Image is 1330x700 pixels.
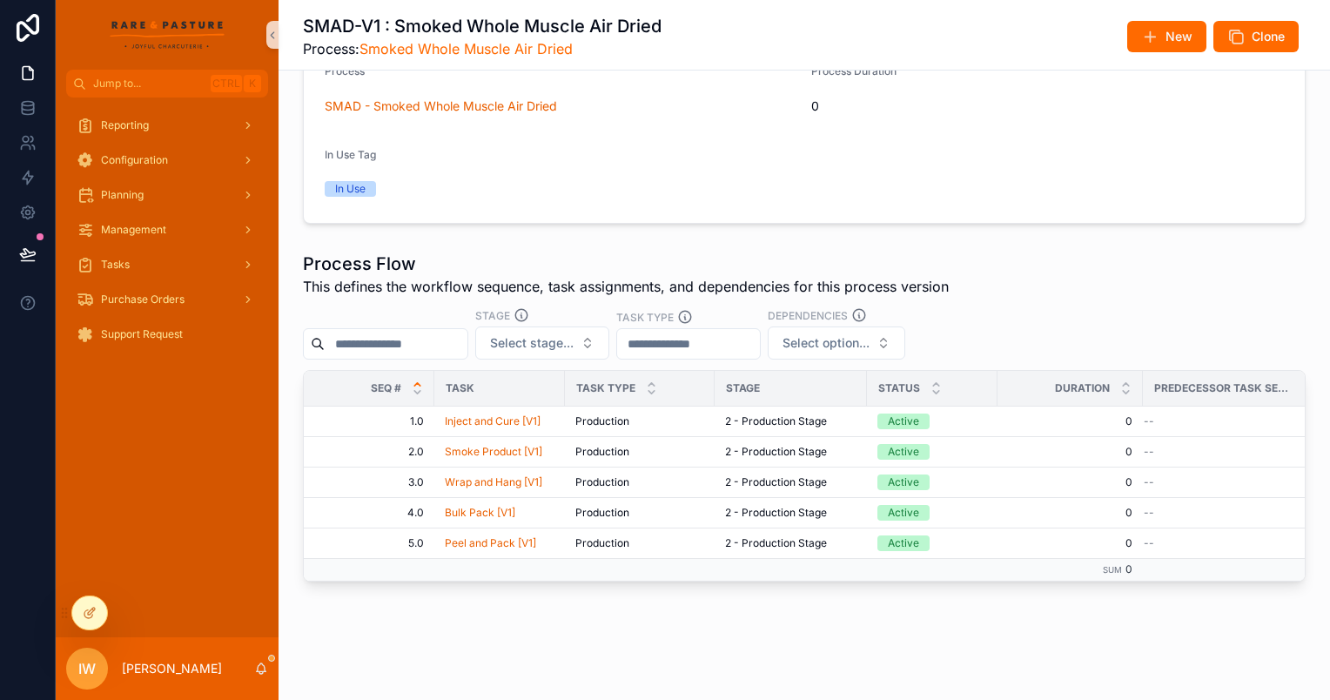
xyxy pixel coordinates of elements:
[575,445,704,459] a: Production
[101,258,130,272] span: Tasks
[78,658,96,679] span: IW
[1144,414,1305,428] a: --
[877,475,987,490] a: Active
[1008,475,1132,489] a: 0
[445,536,536,550] a: Peel and Pack [V1]
[726,381,760,395] span: Stage
[445,506,515,520] span: Bulk Pack [V1]
[576,381,635,395] span: Task Type
[575,445,629,459] span: Production
[1008,445,1132,459] a: 0
[66,70,268,98] button: Jump to...CtrlK
[335,181,366,197] div: In Use
[877,535,987,551] a: Active
[725,414,827,428] span: 2 - Production Stage
[1125,562,1132,575] span: 0
[122,660,222,677] p: [PERSON_NAME]
[325,98,557,115] a: SMAD - Smoked Whole Muscle Air Dried
[66,214,268,246] a: Management
[888,505,919,521] div: Active
[325,64,365,77] span: Process
[101,223,166,237] span: Management
[725,536,827,550] span: 2 - Production Stage
[768,326,905,360] button: Select Button
[101,293,185,306] span: Purchase Orders
[725,445,856,459] a: 2 - Production Stage
[303,252,949,276] h1: Process Flow
[325,414,424,428] a: 1.0
[445,445,542,459] span: Smoke Product [V1]
[325,475,424,489] a: 3.0
[66,110,268,141] a: Reporting
[1144,506,1305,520] a: --
[1127,21,1206,52] button: New
[575,536,629,550] span: Production
[359,40,573,57] a: Smoked Whole Muscle Air Dried
[325,536,424,550] span: 5.0
[888,475,919,490] div: Active
[1213,21,1299,52] button: Clone
[783,334,870,352] span: Select option...
[1144,536,1154,550] span: --
[1055,381,1110,395] span: Duration
[575,475,704,489] a: Production
[575,475,629,489] span: Production
[66,319,268,350] a: Support Request
[101,327,183,341] span: Support Request
[325,148,376,161] span: In Use Tag
[725,536,856,550] a: 2 - Production Stage
[1144,445,1154,459] span: --
[93,77,204,91] span: Jump to...
[325,506,424,520] span: 4.0
[575,414,704,428] a: Production
[101,188,144,202] span: Planning
[445,475,554,489] a: Wrap and Hang [V1]
[1008,506,1132,520] a: 0
[66,179,268,211] a: Planning
[66,145,268,176] a: Configuration
[1144,414,1154,428] span: --
[445,445,554,459] a: Smoke Product [V1]
[725,506,827,520] span: 2 - Production Stage
[445,536,554,550] a: Peel and Pack [V1]
[325,445,424,459] a: 2.0
[1144,475,1154,489] span: --
[1144,475,1305,489] a: --
[303,38,662,59] span: Process:
[445,414,541,428] span: Inject and Cure [V1]
[725,414,856,428] a: 2 - Production Stage
[575,506,704,520] a: Production
[575,536,704,550] a: Production
[1144,536,1305,550] a: --
[888,414,919,429] div: Active
[1008,536,1132,550] a: 0
[725,506,856,520] a: 2 - Production Stage
[1008,414,1132,428] a: 0
[66,284,268,315] a: Purchase Orders
[877,414,987,429] a: Active
[725,475,827,489] span: 2 - Production Stage
[303,14,662,38] h1: SMAD-V1 : Smoked Whole Muscle Air Dried
[371,381,401,395] span: Seq #
[445,414,554,428] a: Inject and Cure [V1]
[725,475,856,489] a: 2 - Production Stage
[888,444,919,460] div: Active
[1144,506,1154,520] span: --
[1154,381,1293,395] span: Predecessor Task Sequence Numbers
[445,506,554,520] a: Bulk Pack [V1]
[1252,28,1285,45] span: Clone
[877,505,987,521] a: Active
[1103,565,1122,575] small: Sum
[768,307,848,323] label: Dependencies
[877,444,987,460] a: Active
[888,535,919,551] div: Active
